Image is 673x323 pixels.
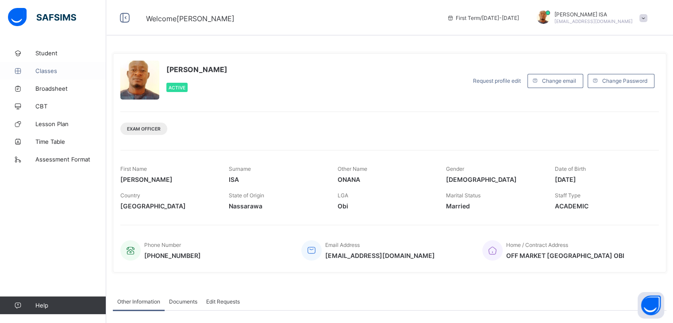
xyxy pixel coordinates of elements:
span: Gender [446,165,464,172]
span: Home / Contract Address [506,242,568,248]
span: Edit Requests [206,298,240,305]
span: Time Table [35,138,106,145]
span: Change Password [602,77,647,84]
span: session/term information [447,15,519,21]
div: SIMONISA [528,11,652,25]
span: Broadsheet [35,85,106,92]
span: Nassarawa [229,202,324,210]
button: Open asap [638,292,664,319]
span: Documents [169,298,197,305]
span: [PHONE_NUMBER] [144,252,201,259]
span: Staff Type [555,192,581,199]
span: Assessment Format [35,156,106,163]
span: LGA [338,192,348,199]
span: [PERSON_NAME] [166,65,227,74]
span: Active [169,85,185,90]
span: [PERSON_NAME] [120,176,215,183]
span: [EMAIL_ADDRESS][DOMAIN_NAME] [554,19,633,24]
span: Obi [338,202,433,210]
span: Date of Birth [555,165,586,172]
span: Marital Status [446,192,481,199]
span: Exam Officer [127,126,161,131]
span: State of Origin [229,192,264,199]
span: Surname [229,165,251,172]
span: Classes [35,67,106,74]
span: Request profile edit [473,77,521,84]
span: OFF MARKET [GEOGRAPHIC_DATA] OBI [506,252,624,259]
span: [DATE] [555,176,650,183]
span: Other Information [117,298,160,305]
span: Phone Number [144,242,181,248]
span: Student [35,50,106,57]
span: [DEMOGRAPHIC_DATA] [446,176,541,183]
span: Lesson Plan [35,120,106,127]
span: Other Name [338,165,367,172]
span: [PERSON_NAME] ISA [554,11,633,18]
span: First Name [120,165,147,172]
span: Change email [542,77,576,84]
span: [EMAIL_ADDRESS][DOMAIN_NAME] [325,252,435,259]
span: Email Address [325,242,360,248]
span: ISA [229,176,324,183]
span: ONANA [338,176,433,183]
span: Country [120,192,140,199]
span: [GEOGRAPHIC_DATA] [120,202,215,210]
span: Welcome [PERSON_NAME] [146,14,235,23]
span: Married [446,202,541,210]
span: Help [35,302,106,309]
span: CBT [35,103,106,110]
img: safsims [8,8,76,27]
span: ACADEMIC [555,202,650,210]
